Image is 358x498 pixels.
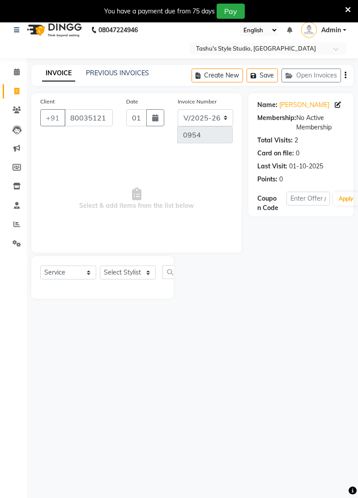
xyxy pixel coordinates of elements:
img: logo [23,17,84,43]
div: 0 [279,175,283,184]
div: Points: [257,175,277,184]
div: You have a payment due from 75 days [104,7,215,16]
b: 08047224946 [98,17,138,43]
div: Card on file: [257,149,294,158]
div: 01-10-2025 [289,162,323,171]
a: [PERSON_NAME] [279,100,329,110]
input: Search or Scan [162,265,184,279]
input: Enter Offer / Coupon Code [286,192,330,206]
div: Coupon Code [257,194,286,213]
input: Search by Name/Mobile/Email/Code [64,109,113,126]
button: Open Invoices [281,69,341,82]
img: Admin [301,22,317,38]
button: Pay [217,4,245,19]
div: 0 [296,149,299,158]
a: PREVIOUS INVOICES [86,69,149,77]
div: Name: [257,100,277,110]
label: Invoice Number [178,98,217,106]
button: +91 [40,109,65,126]
a: INVOICE [42,65,75,82]
div: Membership: [257,113,296,132]
label: Date [126,98,138,106]
div: Last Visit: [257,162,287,171]
div: Total Visits: [257,136,293,145]
div: No Active Membership [257,113,345,132]
div: 2 [294,136,298,145]
span: Admin [321,26,341,35]
label: Client [40,98,55,106]
button: Save [247,69,278,82]
span: Select & add items from the list below [40,154,233,244]
button: Create New [192,69,243,82]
